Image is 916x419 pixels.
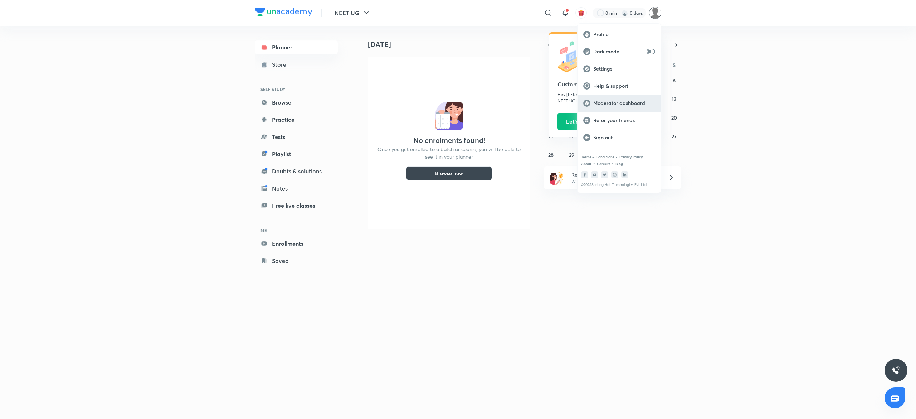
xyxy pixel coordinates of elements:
[581,162,591,166] a: About
[593,117,655,124] p: Refer your friends
[578,60,661,77] a: Settings
[593,100,655,106] p: Moderator dashboard
[615,154,618,160] div: •
[619,155,643,159] a: Privacy Policy
[593,66,655,72] p: Settings
[578,77,661,95] a: Help & support
[593,83,655,89] p: Help & support
[593,48,644,55] p: Dark mode
[597,162,610,166] a: Careers
[578,95,661,112] a: Moderator dashboard
[593,31,655,38] p: Profile
[593,134,655,141] p: Sign out
[593,160,595,167] div: •
[578,112,661,129] a: Refer your friends
[581,183,657,187] p: © 2025 Sorting Hat Technologies Pvt Ltd
[581,155,614,159] a: Terms & Conditions
[615,162,623,166] a: Blog
[578,26,661,43] a: Profile
[612,160,614,167] div: •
